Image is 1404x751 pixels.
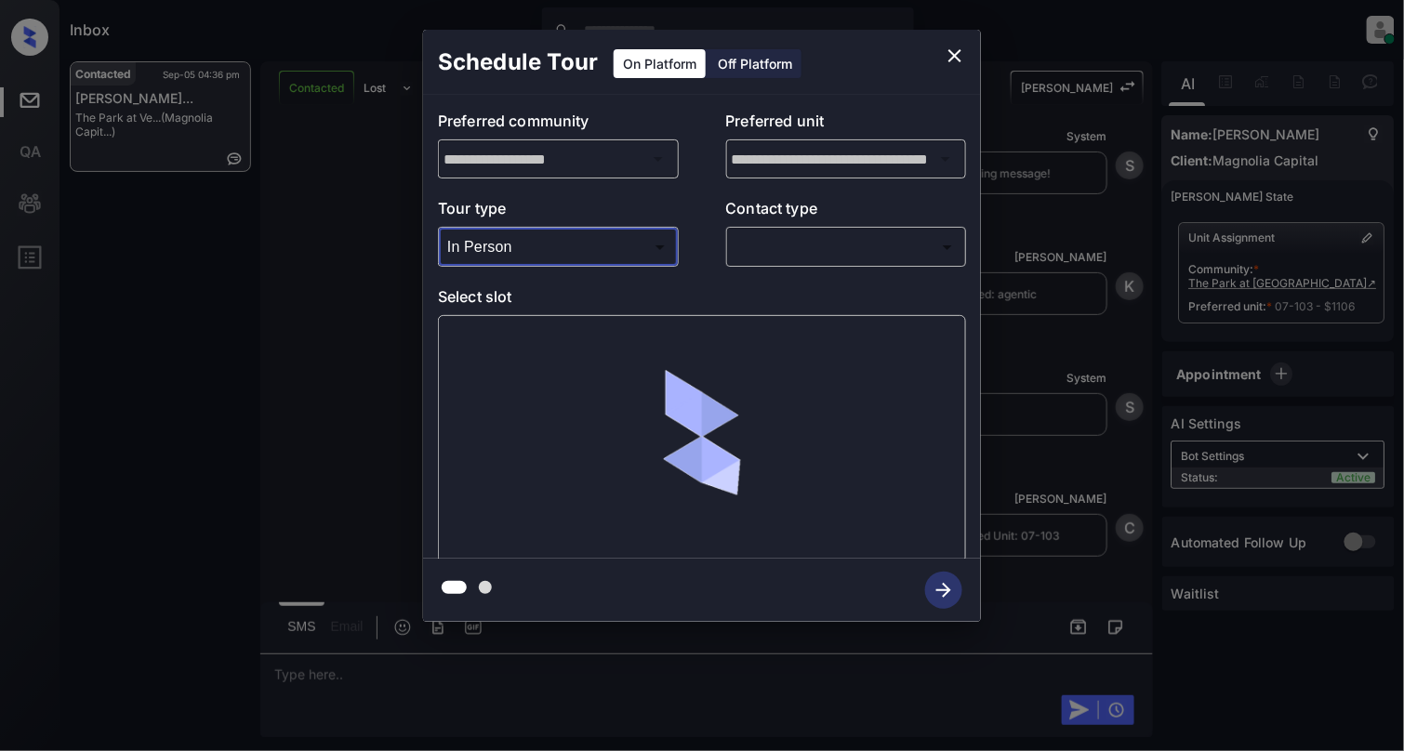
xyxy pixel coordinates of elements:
[438,197,679,227] p: Tour type
[423,30,613,95] h2: Schedule Tour
[438,285,966,315] p: Select slot
[914,566,974,614] button: btn-next
[443,231,674,262] div: In Person
[726,197,967,227] p: Contact type
[614,49,706,78] div: On Platform
[438,110,679,139] p: Preferred community
[936,37,974,74] button: close
[593,330,812,548] img: loaderv1.7921fd1ed0a854f04152.gif
[709,49,801,78] div: Off Platform
[726,110,967,139] p: Preferred unit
